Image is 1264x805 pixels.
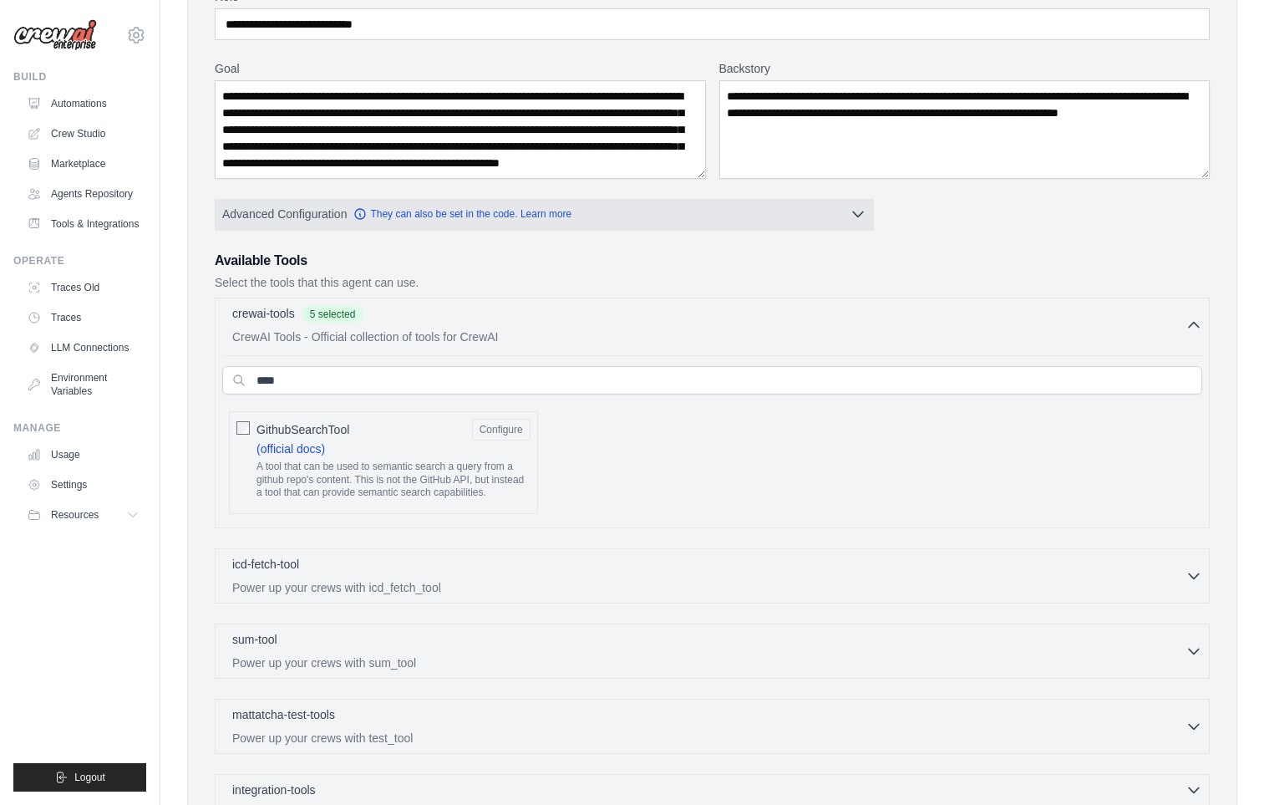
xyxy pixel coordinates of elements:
p: sum-tool [232,631,277,648]
a: Usage [20,441,146,468]
button: icd-fetch-tool Power up your crews with icd_fetch_tool [222,556,1202,596]
p: Power up your crews with sum_tool [232,655,1185,671]
a: Marketplace [20,150,146,177]
button: Resources [20,502,146,528]
p: A tool that can be used to semantic search a query from a github repo's content. This is not the ... [256,461,530,500]
p: icd-fetch-tool [232,556,299,573]
div: Operate [13,254,146,267]
p: Power up your crews with test_tool [232,730,1185,746]
p: mattatcha-test-tools [232,706,335,723]
button: integration-tools [222,782,1202,798]
a: Crew Studio [20,120,146,147]
span: 5 selected [302,306,364,323]
p: Power up your crews with icd_fetch_tool [232,579,1185,596]
button: Advanced Configuration They can also be set in the code. Learn more [216,199,873,229]
a: (official docs) [256,442,325,456]
button: Logout [13,763,146,792]
a: Automations [20,90,146,117]
label: Goal [215,60,706,77]
p: crewai-tools [232,305,295,322]
span: Resources [51,508,99,522]
p: CrewAI Tools - Official collection of tools for CrewAI [232,329,1185,345]
a: Agents Repository [20,181,146,207]
span: GithubSearchTool [256,421,349,438]
div: Manage [13,421,146,435]
a: Tools & Integrations [20,211,146,237]
a: They can also be set in the code. Learn more [353,207,571,221]
h3: Available Tools [215,251,1210,271]
a: Traces [20,304,146,331]
a: Settings [20,471,146,498]
img: Logo [13,19,97,51]
a: LLM Connections [20,334,146,361]
p: Select the tools that this agent can use. [215,274,1210,291]
a: Traces Old [20,274,146,301]
button: GithubSearchTool (official docs) A tool that can be used to semantic search a query from a github... [472,419,530,441]
label: Backstory [719,60,1211,77]
span: Logout [74,771,105,784]
span: Advanced Configuration [222,206,347,222]
span: integration-tools [232,782,316,798]
button: mattatcha-test-tools Power up your crews with test_tool [222,706,1202,746]
a: Environment Variables [20,364,146,405]
button: crewai-tools 5 selected CrewAI Tools - Official collection of tools for CrewAI [222,305,1202,345]
button: sum-tool Power up your crews with sum_tool [222,631,1202,671]
div: Build [13,70,146,84]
